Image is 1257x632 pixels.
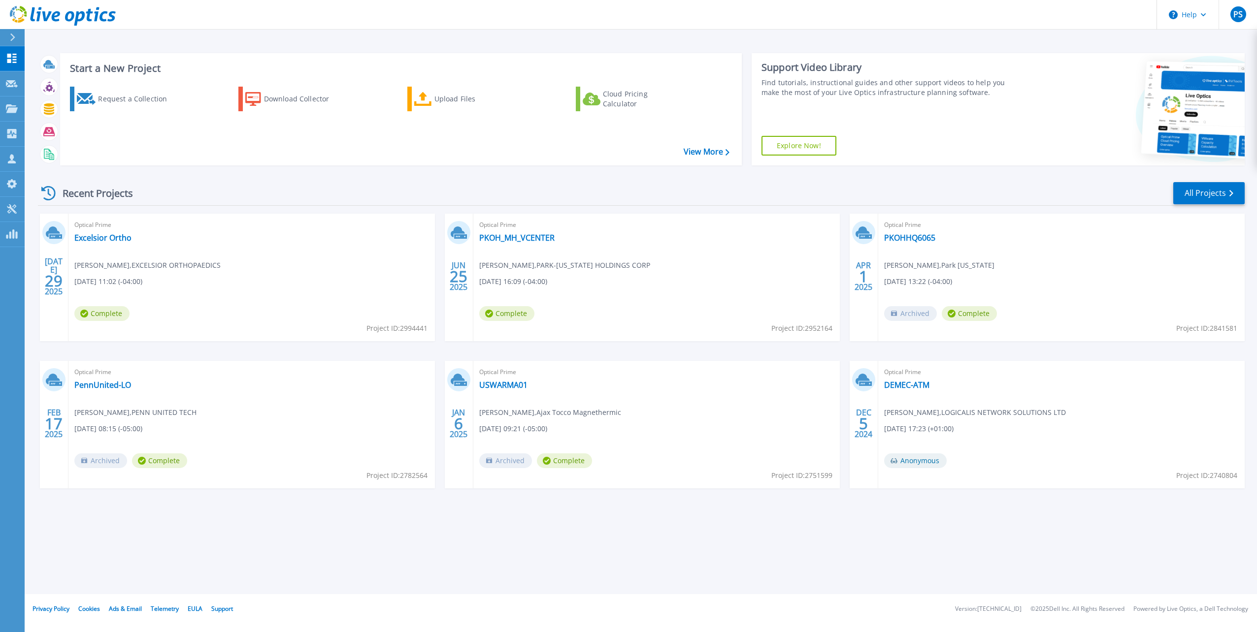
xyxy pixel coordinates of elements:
[264,89,343,109] div: Download Collector
[771,323,832,334] span: Project ID: 2952164
[70,63,729,74] h3: Start a New Project
[74,453,127,468] span: Archived
[576,87,686,111] a: Cloud Pricing Calculator
[109,604,142,613] a: Ads & Email
[1173,182,1245,204] a: All Projects
[78,604,100,613] a: Cookies
[74,306,130,321] span: Complete
[211,604,233,613] a: Support
[1233,10,1243,18] span: PS
[44,258,63,294] div: [DATE] 2025
[955,606,1022,612] li: Version: [TECHNICAL_ID]
[884,407,1066,418] span: [PERSON_NAME] , LOGICALIS NETWORK SOLUTIONS LTD
[603,89,682,109] div: Cloud Pricing Calculator
[884,276,952,287] span: [DATE] 13:22 (-04:00)
[449,406,468,442] div: JAN 2025
[74,407,197,418] span: [PERSON_NAME] , PENN UNITED TECH
[33,604,69,613] a: Privacy Policy
[884,260,994,271] span: [PERSON_NAME] , Park [US_STATE]
[479,220,834,230] span: Optical Prime
[884,306,937,321] span: Archived
[407,87,517,111] a: Upload Files
[38,181,146,205] div: Recent Projects
[684,147,729,157] a: View More
[74,233,132,243] a: Excelsior Ortho
[449,258,468,294] div: JUN 2025
[479,306,534,321] span: Complete
[151,604,179,613] a: Telemetry
[537,453,592,468] span: Complete
[479,453,532,468] span: Archived
[1133,606,1248,612] li: Powered by Live Optics, a Dell Technology
[479,233,555,243] a: PKOH_MH_VCENTER
[884,220,1239,230] span: Optical Prime
[98,89,177,109] div: Request a Collection
[74,380,131,390] a: PennUnited-LO
[884,423,954,434] span: [DATE] 17:23 (+01:00)
[884,380,929,390] a: DEMEC-ATM
[479,423,547,434] span: [DATE] 09:21 (-05:00)
[884,453,947,468] span: Anonymous
[366,323,428,334] span: Project ID: 2994441
[854,258,873,294] div: APR 2025
[70,87,180,111] a: Request a Collection
[479,367,834,378] span: Optical Prime
[859,419,868,428] span: 5
[1176,323,1237,334] span: Project ID: 2841581
[479,380,528,390] a: USWARMA01
[434,89,513,109] div: Upload Files
[45,277,63,285] span: 29
[132,453,187,468] span: Complete
[761,61,1016,74] div: Support Video Library
[479,276,547,287] span: [DATE] 16:09 (-04:00)
[884,233,935,243] a: PKOHHQ6065
[366,470,428,481] span: Project ID: 2782564
[884,367,1239,378] span: Optical Prime
[761,136,836,156] a: Explore Now!
[74,260,221,271] span: [PERSON_NAME] , EXCELSIOR ORTHOPAEDICS
[74,276,142,287] span: [DATE] 11:02 (-04:00)
[238,87,348,111] a: Download Collector
[1176,470,1237,481] span: Project ID: 2740804
[45,419,63,428] span: 17
[74,367,429,378] span: Optical Prime
[74,423,142,434] span: [DATE] 08:15 (-05:00)
[942,306,997,321] span: Complete
[1030,606,1125,612] li: © 2025 Dell Inc. All Rights Reserved
[859,272,868,281] span: 1
[761,78,1016,97] div: Find tutorials, instructional guides and other support videos to help you make the most of your L...
[479,260,650,271] span: [PERSON_NAME] , PARK-[US_STATE] HOLDINGS CORP
[454,419,463,428] span: 6
[74,220,429,230] span: Optical Prime
[450,272,467,281] span: 25
[479,407,621,418] span: [PERSON_NAME] , Ajax Tocco Magnethermic
[771,470,832,481] span: Project ID: 2751599
[44,406,63,442] div: FEB 2025
[854,406,873,442] div: DEC 2024
[188,604,202,613] a: EULA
